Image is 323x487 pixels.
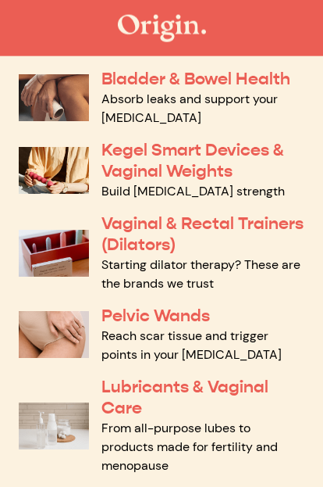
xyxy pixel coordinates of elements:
[101,305,210,326] a: Pelvic Wands
[101,183,285,199] a: Build [MEDICAL_DATA] strength
[101,68,290,89] a: Bladder & Bowel Health
[118,15,206,42] img: The Origin Shop
[101,256,300,292] a: Starting dilator therapy? These are the brands we trust
[101,91,278,126] a: Absorb leaks and support your [MEDICAL_DATA]
[19,311,89,358] img: Pelvic Wands
[101,420,278,474] a: From all-purpose lubes to products made for fertility and menopause
[19,147,89,194] img: Kegel Smart Devices & Vaginal Weights
[101,139,284,181] a: Kegel Smart Devices & Vaginal Weights
[19,403,89,449] img: Lubricants & Vaginal Care
[101,376,268,418] a: Lubricants & Vaginal Care
[101,328,282,363] a: Reach scar tissue and trigger points in your [MEDICAL_DATA]
[19,230,89,277] img: Vaginal & Rectal Trainers (Dilators)
[101,213,303,255] a: Vaginal & Rectal Trainers (Dilators)
[19,74,89,121] img: Bladder & Bowel Health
